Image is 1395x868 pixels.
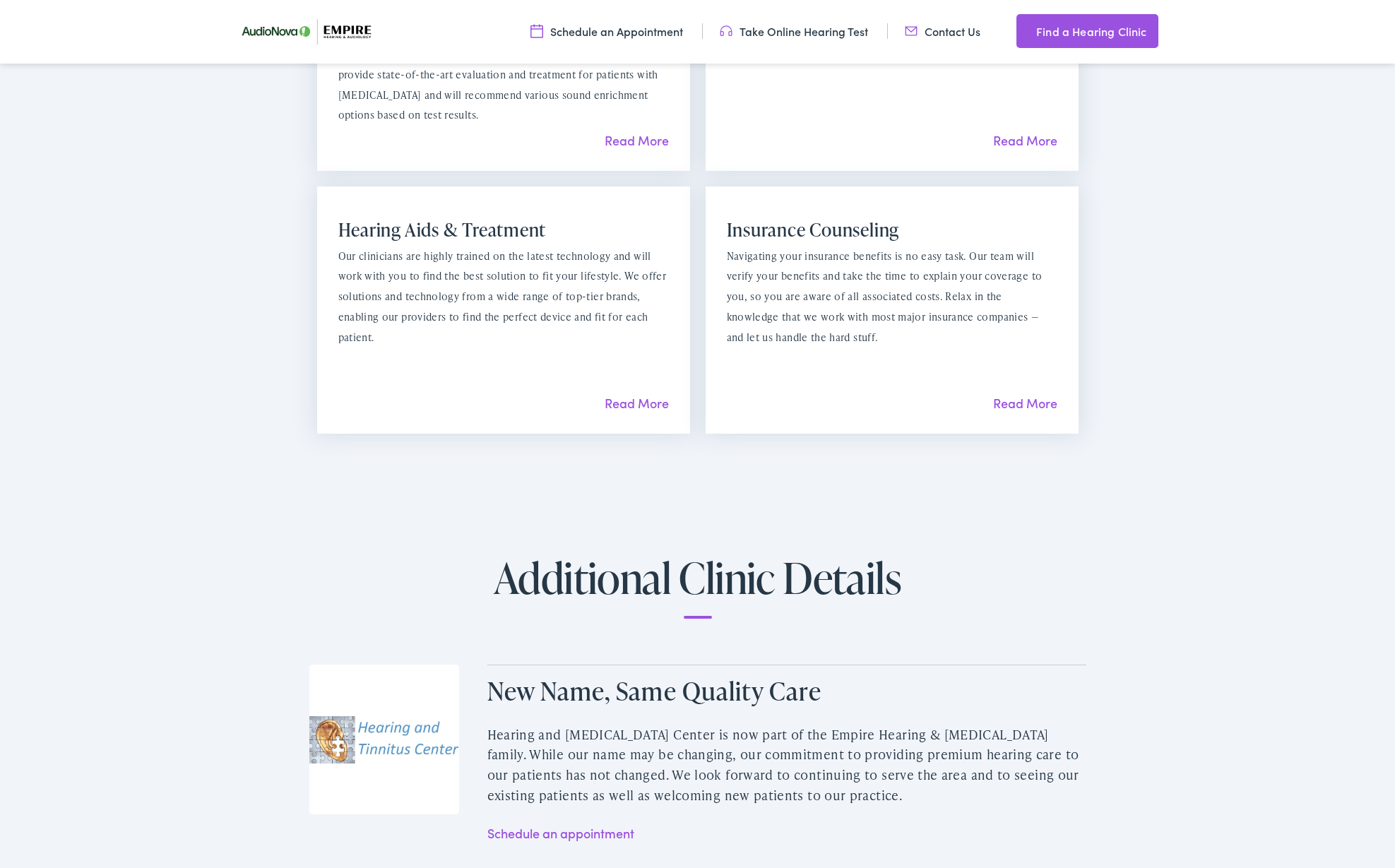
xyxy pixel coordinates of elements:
p: Navigating your insurance benefits is no easy task. Our team will verify your benefits and take t... [727,246,1057,348]
a: Schedule an appointment [487,824,634,842]
a: Read More [993,131,1057,149]
h2: Insurance Counseling [727,219,1057,241]
img: utility icon [720,23,732,39]
a: Read More [605,131,669,149]
a: Schedule an Appointment [530,23,683,39]
a: Read More [605,394,669,412]
a: Contact Us [905,23,980,39]
a: Read More [993,394,1057,412]
h2: New Name, Same Quality Care [487,676,1086,706]
img: The logo for Hearing and Tinnitus Center [309,665,459,814]
a: Find a Hearing Clinic [1016,14,1158,48]
img: utility icon [1016,23,1029,40]
img: utility icon [905,23,918,39]
p: Hearing and [MEDICAL_DATA] Center is now part of the Empire Hearing & [MEDICAL_DATA] family. Whil... [487,725,1086,806]
h2: Additional Clinic Details [309,554,1086,619]
p: Our clinicians are highly trained on the latest technology and will work with you to find the bes... [338,246,669,348]
h2: Hearing Aids & Treatment [338,219,669,241]
img: utility icon [530,23,543,39]
a: Take Online Hearing Test [720,23,868,39]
